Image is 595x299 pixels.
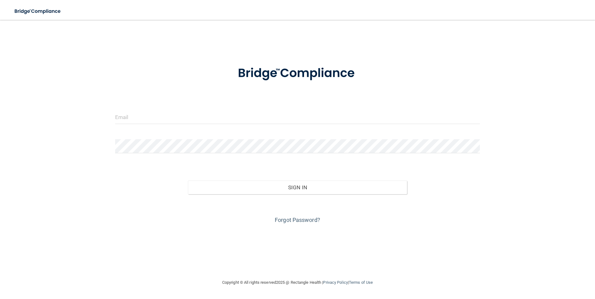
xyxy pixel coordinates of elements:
a: Terms of Use [349,280,373,285]
a: Privacy Policy [323,280,348,285]
button: Sign In [188,181,407,194]
img: bridge_compliance_login_screen.278c3ca4.svg [225,57,370,90]
div: Copyright © All rights reserved 2025 @ Rectangle Health | | [184,273,411,292]
input: Email [115,110,480,124]
a: Forgot Password? [275,217,320,223]
img: bridge_compliance_login_screen.278c3ca4.svg [9,5,67,18]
